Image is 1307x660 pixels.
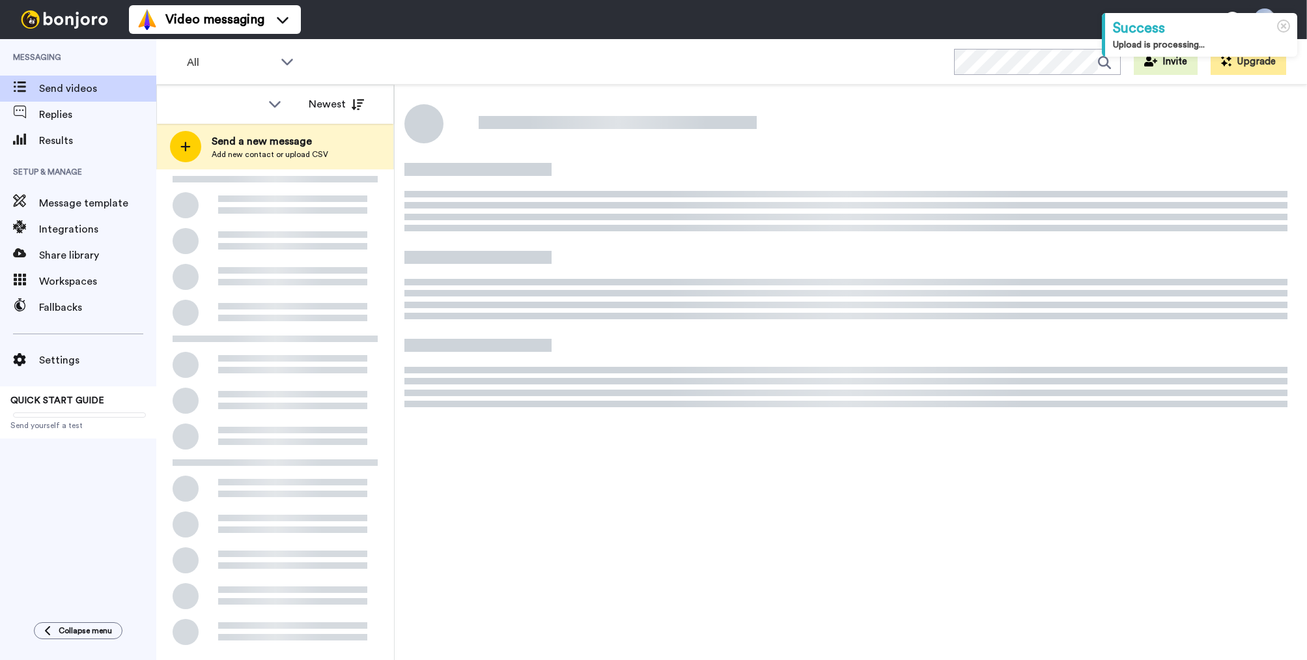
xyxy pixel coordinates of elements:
span: Results [39,133,156,149]
span: Fallbacks [39,300,156,315]
span: Workspaces [39,274,156,289]
button: Newest [299,91,374,117]
span: Send yourself a test [10,420,146,431]
span: Collapse menu [59,625,112,636]
span: Send a new message [212,134,328,149]
span: QUICK START GUIDE [10,396,104,405]
div: Success [1113,18,1289,38]
img: vm-color.svg [137,9,158,30]
span: Message template [39,195,156,211]
span: Add new contact or upload CSV [212,149,328,160]
span: Send videos [39,81,156,96]
span: Video messaging [165,10,264,29]
span: Share library [39,248,156,263]
button: Invite [1134,49,1198,75]
button: Upgrade [1211,49,1286,75]
span: Integrations [39,222,156,237]
button: Collapse menu [34,622,122,639]
span: Settings [39,352,156,368]
div: Upload is processing... [1113,38,1289,51]
span: Replies [39,107,156,122]
span: All [187,55,274,70]
img: bj-logo-header-white.svg [16,10,113,29]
